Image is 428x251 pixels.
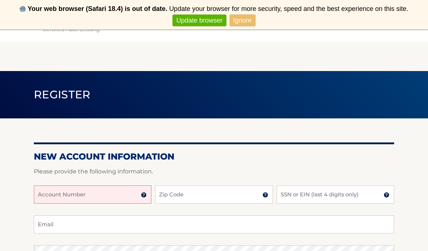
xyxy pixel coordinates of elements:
input: Account Number [34,185,151,204]
b: Your web browser (Safari 18.4) is out of date. [28,5,167,12]
img: tooltip.svg [384,192,389,198]
img: tooltip.svg [262,192,268,198]
span: Register [34,88,91,101]
input: Email [34,215,394,234]
input: SSN or EIN (last 4 digits only) [277,185,394,204]
img: tooltip.svg [141,192,147,198]
h2: New Account Information [34,151,394,162]
span: Update your browser for more security, speed and the best experience on this site. [169,5,408,12]
p: Please provide the following information. [34,166,394,177]
a: Update browser [173,15,226,27]
a: Ignore [230,15,255,27]
input: Zip Code [155,185,273,204]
